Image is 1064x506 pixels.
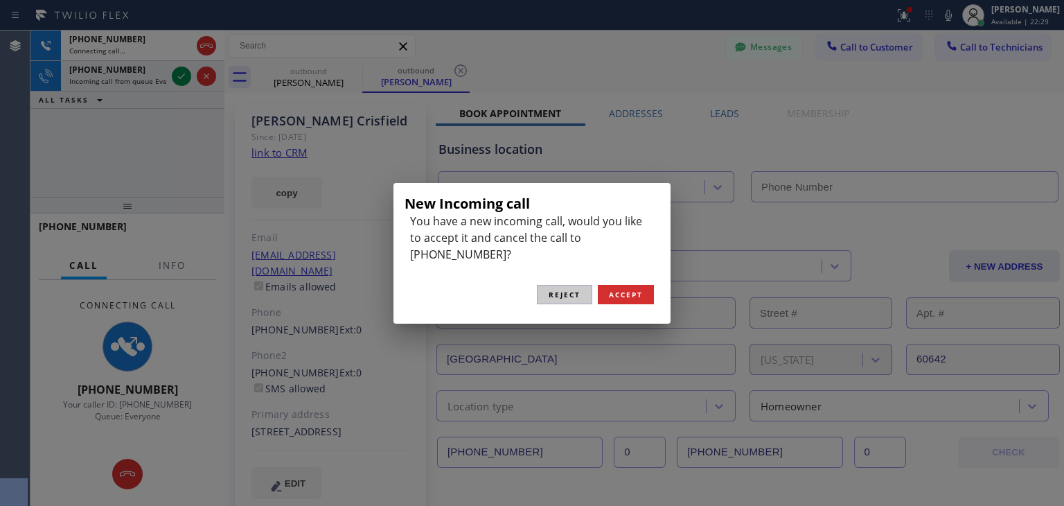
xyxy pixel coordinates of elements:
[598,285,654,304] button: Accept
[410,213,642,262] span: You have a new incoming call, would you like to accept it and cancel the call to [PHONE_NUMBER]?
[405,194,530,213] span: New Incoming call
[537,285,592,304] button: Reject
[549,290,580,299] span: Reject
[609,290,643,299] span: Accept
